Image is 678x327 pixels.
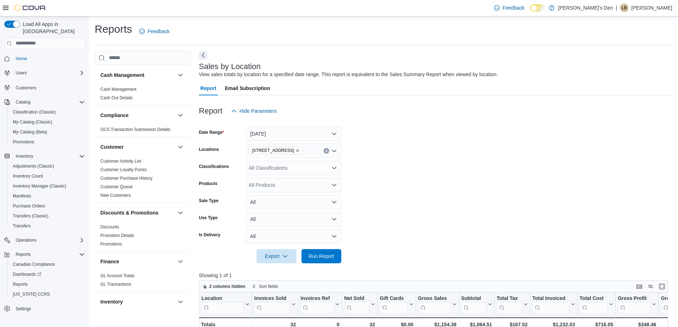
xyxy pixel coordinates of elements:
[635,282,643,291] button: Keyboard shortcuts
[176,209,185,217] button: Discounts & Promotions
[461,295,486,313] div: Subtotal
[16,70,27,76] span: Users
[13,152,85,160] span: Inventory
[254,295,290,302] div: Invoices Sold
[331,148,337,154] button: Open list of options
[176,71,185,79] button: Cash Management
[100,273,135,278] a: GL Account Totals
[620,4,629,12] div: Lorraine Bazley
[1,151,88,161] button: Inventory
[100,192,131,198] span: New Customers
[10,260,85,269] span: Canadian Compliance
[10,192,34,200] a: Manifests
[10,290,53,299] a: [US_STATE] CCRS
[496,295,527,313] button: Total Tax
[100,175,153,181] span: Customer Purchase History
[496,295,522,302] div: Total Tax
[254,295,290,313] div: Invoices Sold
[7,269,88,279] a: Dashboards
[261,249,292,263] span: Export
[100,298,175,305] button: Inventory
[579,295,607,313] div: Total Cost
[100,209,175,216] button: Discounts & Promotions
[10,280,85,289] span: Reports
[100,258,119,265] h3: Finance
[13,291,50,297] span: [US_STATE] CCRS
[176,297,185,306] button: Inventory
[13,305,34,313] a: Settings
[100,112,175,119] button: Compliance
[16,85,36,91] span: Customers
[100,184,133,190] span: Customer Queue
[631,4,672,12] p: [PERSON_NAME]
[254,295,296,313] button: Invoices Sold
[300,295,333,313] div: Invoices Ref
[100,233,134,238] a: Promotion Details
[200,81,216,95] span: Report
[618,295,656,313] button: Gross Profit
[461,295,486,302] div: Subtotal
[10,128,85,136] span: My Catalog (Beta)
[13,98,85,106] span: Catalog
[13,98,33,106] button: Catalog
[13,271,41,277] span: Dashboards
[199,51,207,59] button: Next
[10,128,50,136] a: My Catalog (Beta)
[503,4,524,11] span: Feedback
[100,112,128,119] h3: Compliance
[10,108,85,116] span: Classification (Classic)
[7,161,88,171] button: Adjustments (Classic)
[301,249,341,263] button: Run Report
[176,143,185,151] button: Customer
[344,295,369,302] div: Net Sold
[13,223,31,229] span: Transfers
[300,295,339,313] button: Invoices Ref
[10,222,33,230] a: Transfers
[95,85,190,105] div: Cash Management
[100,143,123,151] h3: Customer
[13,163,54,169] span: Adjustments (Classic)
[1,68,88,78] button: Users
[7,127,88,137] button: My Catalog (Beta)
[20,21,85,35] span: Load All Apps in [GEOGRAPHIC_DATA]
[10,172,85,180] span: Inventory Count
[16,99,30,105] span: Catalog
[100,184,133,189] a: Customer Queue
[199,282,248,291] button: 2 columns hidden
[13,281,28,287] span: Reports
[199,232,220,238] label: Is Delivery
[10,222,85,230] span: Transfers
[10,182,85,190] span: Inventory Manager (Classic)
[7,117,88,127] button: My Catalog (Classic)
[16,306,31,312] span: Settings
[331,165,337,171] button: Open list of options
[249,147,303,154] span: 740A Fraser Ave
[7,137,88,147] button: Promotions
[100,158,141,164] span: Customer Activity List
[532,295,569,302] div: Total Invoiced
[1,97,88,107] button: Catalog
[618,295,651,302] div: Gross Profit
[646,282,655,291] button: Display options
[100,159,141,164] a: Customer Activity List
[100,143,175,151] button: Customer
[13,119,52,125] span: My Catalog (Classic)
[10,138,37,146] a: Promotions
[10,138,85,146] span: Promotions
[7,289,88,299] button: [US_STATE] CCRS
[658,282,666,291] button: Enter fullscreen
[199,272,673,279] p: Showing 1 of 1
[1,82,88,93] button: Customers
[257,249,296,263] button: Export
[136,24,172,38] a: Feedback
[324,148,329,154] button: Clear input
[10,270,85,279] span: Dashboards
[618,295,651,313] div: Gross Profit
[259,284,278,289] span: Sort fields
[100,86,136,92] span: Cash Management
[491,1,527,15] a: Feedback
[380,295,414,313] button: Gift Cards
[199,130,224,135] label: Date Range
